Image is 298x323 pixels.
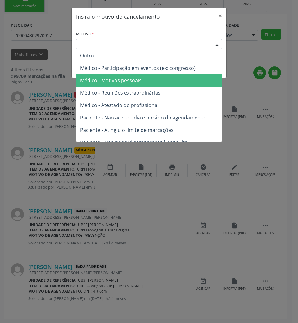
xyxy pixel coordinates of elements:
[80,52,94,59] span: Outro
[76,12,160,20] h5: Insira o motivo do cancelamento
[80,114,205,121] span: Paciente - Não aceitou dia e horário do agendamento
[80,65,196,71] span: Médico - Participação em eventos (ex: congresso)
[214,8,226,23] button: Close
[80,102,159,109] span: Médico - Atestado do profissional
[80,77,142,84] span: Médico - Motivos pessoais
[80,89,160,96] span: Médico - Reuniões extraordinárias
[80,127,174,133] span: Paciente - Atingiu o limite de marcações
[76,29,94,39] label: Motivo
[80,139,187,146] span: Paciente - Não poderá comparecer à consulta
